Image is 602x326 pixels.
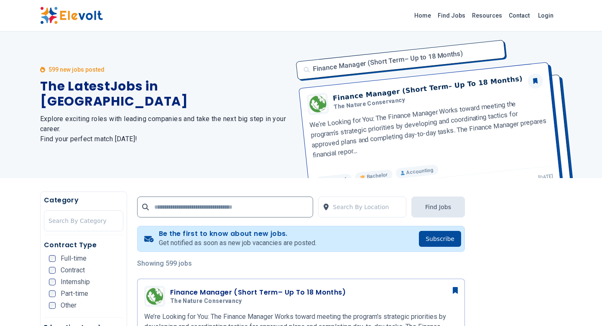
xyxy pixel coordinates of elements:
[159,238,316,248] p: Get notified as soon as new job vacancies are posted.
[49,279,56,285] input: Internship
[469,9,505,22] a: Resources
[61,267,85,274] span: Contract
[44,240,123,250] h5: Contract Type
[61,255,87,262] span: Full-time
[411,9,434,22] a: Home
[48,65,105,74] p: 599 new jobs posted
[146,288,163,305] img: The Nature Conservancy
[40,7,103,24] img: Elevolt
[434,9,469,22] a: Find Jobs
[170,298,242,305] span: The Nature Conservancy
[61,302,77,309] span: Other
[560,286,602,326] iframe: Chat Widget
[61,279,90,285] span: Internship
[170,287,346,298] h3: Finance Manager (Short Term– Up To 18 Months)
[49,290,56,297] input: Part-time
[137,259,465,269] p: Showing 599 jobs
[49,255,56,262] input: Full-time
[49,267,56,274] input: Contract
[505,9,533,22] a: Contact
[411,197,465,217] button: Find Jobs
[40,114,291,144] h2: Explore exciting roles with leading companies and take the next big step in your career. Find you...
[40,79,291,109] h1: The Latest Jobs in [GEOGRAPHIC_DATA]
[159,230,316,238] h4: Be the first to know about new jobs.
[44,195,123,205] h5: Category
[61,290,88,297] span: Part-time
[533,7,559,24] a: Login
[49,302,56,309] input: Other
[419,231,461,247] button: Subscribe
